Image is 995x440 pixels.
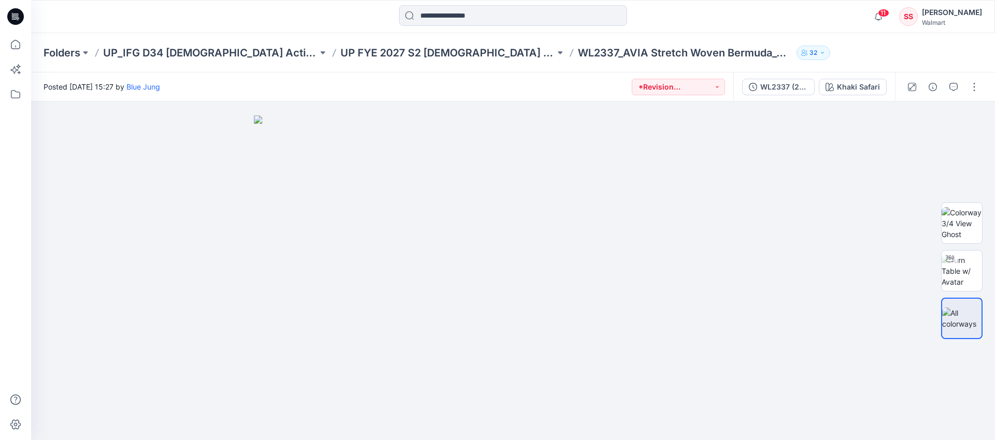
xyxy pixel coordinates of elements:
p: WL2337_AVIA Stretch Woven Bermuda_9" Inseam [578,46,792,60]
a: UP_IFG D34 [DEMOGRAPHIC_DATA] Active [103,46,318,60]
div: [PERSON_NAME] [922,6,982,19]
div: WL2337 (2025.1 vs)_[DATE]_N.A [760,81,808,93]
div: SS [899,7,918,26]
img: Colorway 3/4 View Ghost [942,207,982,240]
a: UP FYE 2027 S2 [DEMOGRAPHIC_DATA] ACTIVE IFG [340,46,555,60]
a: Blue Jung [126,82,160,91]
img: Turn Table w/ Avatar [942,255,982,287]
button: WL2337 (2025.1 vs)_[DATE]_N.A [742,79,815,95]
button: Details [925,79,941,95]
img: eyJhbGciOiJIUzI1NiIsImtpZCI6IjAiLCJzbHQiOiJzZXMiLCJ0eXAiOiJKV1QifQ.eyJkYXRhIjp7InR5cGUiOiJzdG9yYW... [254,115,772,440]
button: Khaki Safari [819,79,887,95]
a: Folders [44,46,80,60]
span: Posted [DATE] 15:27 by [44,81,160,92]
span: 11 [878,9,889,17]
img: All colorways [942,307,982,329]
div: Walmart [922,19,982,26]
p: 32 [809,47,817,58]
div: Khaki Safari [837,81,880,93]
button: 32 [797,46,830,60]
